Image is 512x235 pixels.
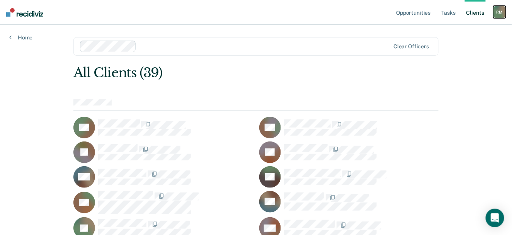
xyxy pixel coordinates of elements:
div: Clear officers [393,43,429,50]
div: Open Intercom Messenger [486,209,504,227]
a: Home [9,34,32,41]
img: Recidiviz [6,8,43,17]
div: R M [493,6,506,18]
div: All Clients (39) [73,65,366,81]
button: RM [493,6,506,18]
